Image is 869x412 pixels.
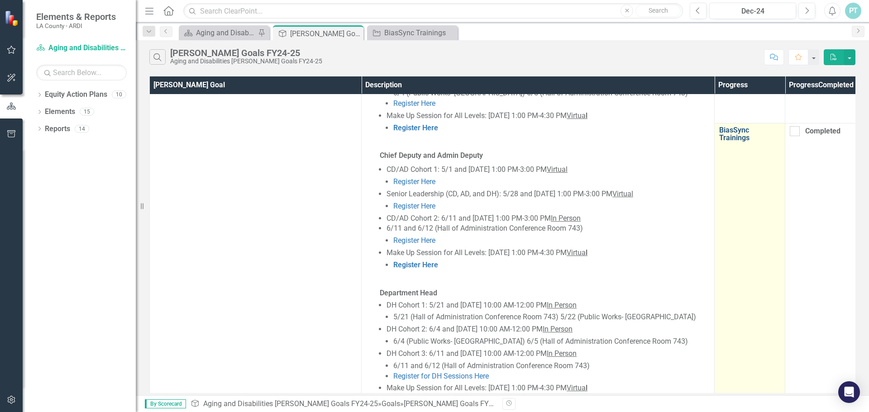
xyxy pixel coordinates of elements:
li: Make Up Session for All Levels: [DATE] 1:00 PM-4:30 PM [387,383,710,406]
li: DH Cohort 3: 6/11 and [DATE] 10:00 AM-12:00 PM [387,349,710,382]
a: Aging and Disabilities [PERSON_NAME] Goals FY24-25 [203,399,378,408]
a: BiasSync Trainings [369,27,455,38]
a: Register Here [393,202,435,210]
div: [PERSON_NAME] Goals FY24-25 [290,28,361,39]
a: Aging and Disabilities [PERSON_NAME] Goals FY24-25 [36,43,127,53]
div: 15 [80,108,94,116]
a: Reports [45,124,70,134]
strong: Department Head [380,289,437,297]
div: [PERSON_NAME] Goals FY24-25 [404,399,507,408]
span: Search [649,7,668,14]
u: Virtua [567,111,586,120]
div: 10 [112,91,126,99]
li: DH Cohort 1: 5/21 and [DATE] 10:00 AM-12:00 PM [387,300,710,323]
div: Dec-24 [712,6,793,17]
button: PT [845,3,861,19]
u: In Person [551,214,581,223]
li: 6/11 and 6/12 (Hall of Administration Conference Room 743) [387,223,710,246]
a: Register Here [393,123,438,132]
div: [PERSON_NAME] Goals FY24-25 [170,48,322,58]
button: Search [635,5,681,17]
a: Elements [45,107,75,117]
input: Search ClearPoint... [183,3,683,19]
u: l [586,111,587,120]
li: DH Cohort 2: 6/4 and [DATE] 10:00 AM-12:00 PM [387,324,710,347]
div: Open Intercom Messenger [838,381,860,403]
a: BiasSync Trainings [719,126,780,142]
a: Register Here [393,99,435,108]
a: Register Here [393,260,438,269]
u: l [586,384,587,392]
u: In Person [547,301,577,309]
u: Virtual [612,189,633,198]
u: l [586,248,587,257]
li: CD/AD Cohort 2: 6/11 and [DATE] 1:00 PM-3:00 PM [387,213,710,224]
button: Dec-24 [709,3,796,19]
u: Virtua [567,384,586,392]
li: 6/11 and 6/12 (Hall of Administration Conference Room 743) [393,361,710,371]
li: 6/4 (Public Works- [GEOGRAPHIC_DATA]) 6/5 (Hall of Administration Conference Room 743) [393,336,710,347]
a: Aging and Disabilities Welcome Page [181,27,256,38]
div: Aging and Disabilities Welcome Page [196,27,256,38]
span: By Scorecard [145,399,186,408]
li: CD/AD Cohort 1: 5/1 and [DATE] 1:00 PM-3:00 PM [387,165,710,187]
div: 14 [75,125,89,133]
li: Senior Leadership (CD, AD, and DH): 5/28 and [DATE] 1:00 PM-3:00 PM [387,189,710,212]
a: Register Here [393,236,435,245]
input: Search Below... [36,65,127,81]
div: BiasSync Trainings [384,27,455,38]
u: In Person [543,325,573,333]
img: ClearPoint Strategy [5,10,20,26]
li: Make Up Session for All Levels: [DATE] 1:00 PM-4:30 PM [387,248,710,270]
li: 5/21 (Hall of Administration Conference Room 743) 5/22 (Public Works- [GEOGRAPHIC_DATA]) [393,312,710,322]
strong: Chief Deputy and Admin Deputy [380,151,483,160]
u: Virtua [567,248,586,257]
u: Virtual [547,165,568,174]
a: Goals [382,399,400,408]
a: Equity Action Plans [45,90,107,100]
small: LA County - ARDI [36,22,116,29]
a: Register Here [393,177,435,186]
li: Make Up Session for All Levels: [DATE] 1:00 PM-4:30 PM [387,111,710,133]
div: » » [191,399,496,409]
div: Aging and Disabilities [PERSON_NAME] Goals FY24-25 [170,58,322,65]
u: In Person [547,349,577,358]
a: Register for DH Sessions Here [393,372,489,380]
span: Elements & Reports [36,11,116,22]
